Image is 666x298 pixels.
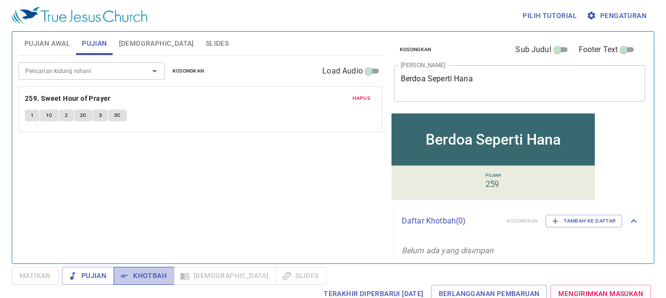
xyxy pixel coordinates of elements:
[80,111,87,120] span: 2C
[394,205,647,237] div: Daftar Khotbah(0)KosongkanTambah ke Daftar
[519,7,581,25] button: Pilih tutorial
[93,110,108,121] button: 3
[347,93,376,104] button: Hapus
[353,94,370,103] span: Hapus
[114,111,121,120] span: 3C
[65,111,68,120] span: 2
[25,110,39,121] button: 1
[546,215,622,227] button: Tambah ke Daftar
[401,74,639,93] textarea: Berdoa Seperti Hana
[62,267,114,285] button: Pujian
[173,67,204,75] span: Kosongkan
[322,65,363,77] span: Load Audio
[31,111,34,120] span: 1
[515,44,551,56] span: Sub Judul
[167,65,210,77] button: Kosongkan
[119,37,194,50] span: [DEMOGRAPHIC_DATA]
[70,270,106,282] span: Pujian
[394,44,437,56] button: Kosongkan
[46,111,53,120] span: 1C
[74,110,93,121] button: 2C
[59,110,74,121] button: 2
[588,10,646,22] span: Pengaturan
[402,246,493,255] i: Belum ada yang disimpan
[579,44,618,56] span: Footer Text
[148,64,161,78] button: Open
[99,111,102,120] span: 3
[121,270,167,282] span: Khotbah
[12,7,147,24] img: True Jesus Church
[206,37,229,50] span: Slides
[400,45,431,54] span: Kosongkan
[40,110,59,121] button: 1C
[390,112,596,202] iframe: from-child
[108,110,127,121] button: 3C
[523,10,577,22] span: Pilih tutorial
[25,93,111,105] b: 259. Sweet Hour of Prayer
[585,7,650,25] button: Pengaturan
[25,93,112,105] button: 259. Sweet Hour of Prayer
[82,37,107,50] span: Pujian
[552,217,616,225] span: Tambah ke Daftar
[114,267,175,285] button: Khotbah
[24,37,70,50] span: Pujian Awal
[402,215,499,227] p: Daftar Khotbah ( 0 )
